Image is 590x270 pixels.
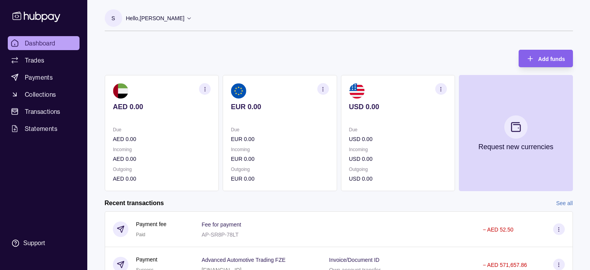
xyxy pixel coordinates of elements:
a: Collections [8,87,80,101]
p: − AED 571,657.86 [483,262,527,268]
span: Add funds [538,56,565,62]
p: EUR 0.00 [231,135,329,143]
img: us [349,83,364,99]
p: Incoming [231,145,329,154]
p: AED 0.00 [113,155,211,163]
p: EUR 0.00 [231,155,329,163]
p: Advanced Automotive Trading FZE [202,257,285,263]
p: AED 0.00 [113,174,211,183]
a: Transactions [8,105,80,118]
button: Request new currencies [459,75,573,191]
p: AP-SR8P-78LT [202,232,239,238]
span: Statements [25,124,57,133]
a: Support [8,235,80,251]
span: Transactions [25,107,61,116]
a: Payments [8,70,80,84]
p: Outgoing [349,165,446,174]
span: Dashboard [25,38,55,48]
div: Support [23,239,45,247]
p: S [111,14,115,23]
p: Outgoing [231,165,329,174]
span: Trades [25,56,44,65]
a: See all [556,199,573,207]
a: Dashboard [8,36,80,50]
a: Trades [8,53,80,67]
p: Hello, [PERSON_NAME] [126,14,185,23]
a: Statements [8,122,80,136]
p: USD 0.00 [349,174,446,183]
p: USD 0.00 [349,155,446,163]
p: Request new currencies [478,143,553,151]
p: Payment fee [136,220,167,228]
img: eu [231,83,246,99]
img: ae [113,83,128,99]
p: USD 0.00 [349,103,446,111]
p: Incoming [349,145,446,154]
p: Due [231,125,329,134]
p: Outgoing [113,165,211,174]
button: Add funds [519,50,573,67]
p: EUR 0.00 [231,174,329,183]
p: Fee for payment [202,221,241,228]
span: Collections [25,90,56,99]
p: USD 0.00 [349,135,446,143]
p: Incoming [113,145,211,154]
p: AED 0.00 [113,103,211,111]
p: Due [113,125,211,134]
h2: Recent transactions [105,199,164,207]
p: AED 0.00 [113,135,211,143]
p: Invoice/Document ID [329,257,379,263]
p: Due [349,125,446,134]
span: Payments [25,73,53,82]
p: − AED 52.50 [483,226,513,233]
p: EUR 0.00 [231,103,329,111]
p: Payment [136,255,157,264]
span: Paid [136,232,145,237]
